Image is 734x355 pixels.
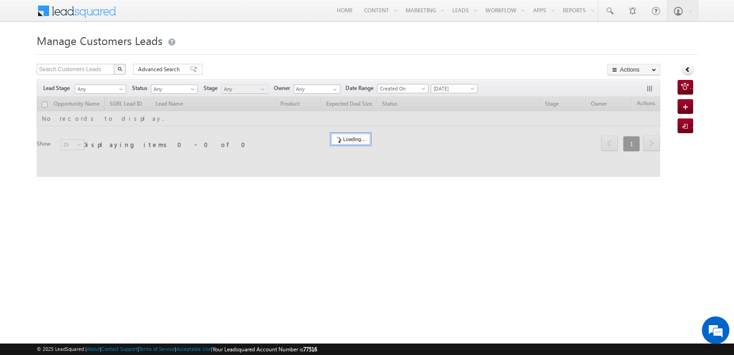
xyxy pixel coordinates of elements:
[212,346,317,353] span: Your Leadsquared Account Number is
[87,346,100,352] a: About
[345,84,377,92] span: Date Range
[294,85,340,94] input: Type to Search
[431,85,475,93] span: [DATE]
[607,64,660,75] button: Actions
[328,85,339,94] a: Show All Items
[37,345,317,354] span: © 2025 LeadSquared | | | | |
[117,67,122,71] img: Search
[176,346,211,352] a: Acceptable Use
[204,84,221,92] span: Stage
[75,85,126,94] a: Any
[138,65,183,73] span: Advanced Search
[303,346,317,353] span: 77516
[377,84,428,93] a: Created On
[331,134,370,145] div: Loading...
[37,33,162,48] span: Manage Customers Leads
[274,84,294,92] span: Owner
[151,85,198,94] a: Any
[43,84,73,92] span: Lead Stage
[222,85,265,93] span: Any
[378,85,425,93] span: Created On
[431,84,478,93] a: [DATE]
[151,85,195,93] span: Any
[221,85,268,94] a: Any
[101,346,138,352] a: Contact Support
[75,85,123,93] span: Any
[132,84,151,92] span: Status
[139,346,175,352] a: Terms of Service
